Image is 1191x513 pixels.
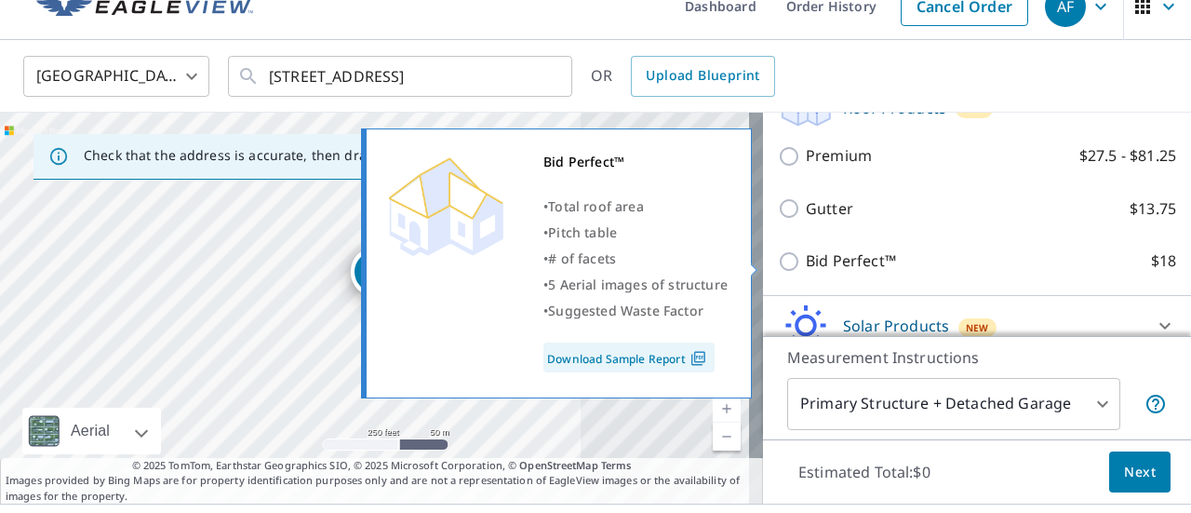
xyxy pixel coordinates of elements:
[351,248,399,305] div: Dropped pin, building 1, Residential property, 203 W G St Oakdale, CA 95361
[713,395,741,423] a: Current Level 17, Zoom In
[1109,452,1171,493] button: Next
[1124,461,1156,484] span: Next
[646,64,759,88] span: Upload Blueprint
[1079,144,1176,168] p: $27.5 - $81.25
[1130,197,1176,221] p: $13.75
[543,220,728,246] div: •
[543,149,728,175] div: Bid Perfect™
[631,56,774,97] a: Upload Blueprint
[806,250,896,273] p: Bid Perfect™
[713,423,741,451] a: Current Level 17, Zoom Out
[787,346,1167,369] p: Measurement Instructions
[548,197,644,215] span: Total roof area
[548,250,616,267] span: # of facets
[787,378,1120,430] div: Primary Structure + Detached Garage
[806,144,872,168] p: Premium
[548,276,728,293] span: 5 Aerial images of structure
[806,197,853,221] p: Gutter
[519,458,597,472] a: OpenStreetMap
[591,56,775,97] div: OR
[381,149,511,261] img: Premium
[543,272,728,298] div: •
[132,458,632,474] span: © 2025 TomTom, Earthstar Geographics SIO, © 2025 Microsoft Corporation, ©
[966,320,989,335] span: New
[601,458,632,472] a: Terms
[22,408,161,454] div: Aerial
[23,50,209,102] div: [GEOGRAPHIC_DATA]
[783,452,945,493] p: Estimated Total: $0
[778,304,1176,348] div: Solar ProductsNew
[84,147,620,164] p: Check that the address is accurate, then drag the marker over the correct structure.
[543,298,728,324] div: •
[543,343,715,372] a: Download Sample Report
[548,302,703,319] span: Suggested Waste Factor
[543,246,728,272] div: •
[65,408,115,454] div: Aerial
[1144,393,1167,415] span: Your report will include the primary structure and a detached garage if one exists.
[543,194,728,220] div: •
[1151,250,1176,273] p: $18
[548,223,617,241] span: Pitch table
[269,50,534,102] input: Search by address or latitude-longitude
[843,315,949,337] p: Solar Products
[686,350,711,367] img: Pdf Icon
